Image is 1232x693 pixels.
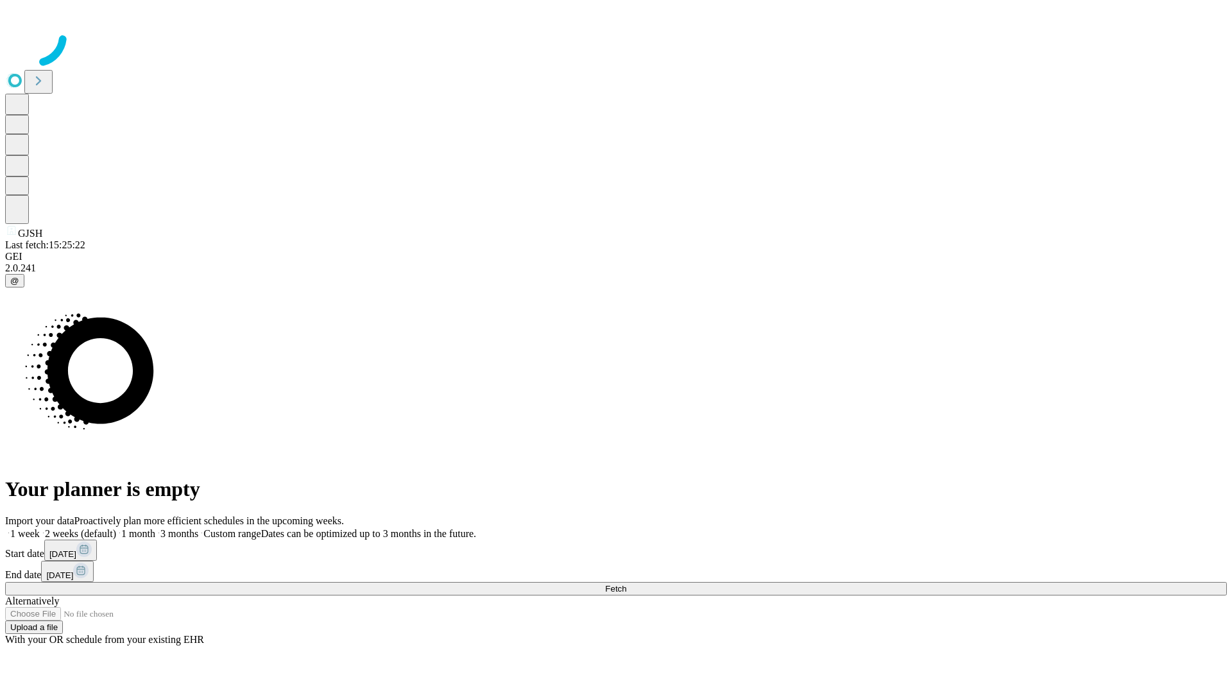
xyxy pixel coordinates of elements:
[5,251,1227,262] div: GEI
[46,570,73,580] span: [DATE]
[10,276,19,286] span: @
[5,274,24,287] button: @
[5,239,85,250] span: Last fetch: 15:25:22
[5,634,204,645] span: With your OR schedule from your existing EHR
[160,528,198,539] span: 3 months
[121,528,155,539] span: 1 month
[5,540,1227,561] div: Start date
[18,228,42,239] span: GJSH
[74,515,344,526] span: Proactively plan more efficient schedules in the upcoming weeks.
[5,620,63,634] button: Upload a file
[10,528,40,539] span: 1 week
[45,528,116,539] span: 2 weeks (default)
[5,595,59,606] span: Alternatively
[5,582,1227,595] button: Fetch
[203,528,261,539] span: Custom range
[41,561,94,582] button: [DATE]
[5,477,1227,501] h1: Your planner is empty
[5,262,1227,274] div: 2.0.241
[261,528,476,539] span: Dates can be optimized up to 3 months in the future.
[5,561,1227,582] div: End date
[44,540,97,561] button: [DATE]
[49,549,76,559] span: [DATE]
[5,515,74,526] span: Import your data
[605,584,626,594] span: Fetch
